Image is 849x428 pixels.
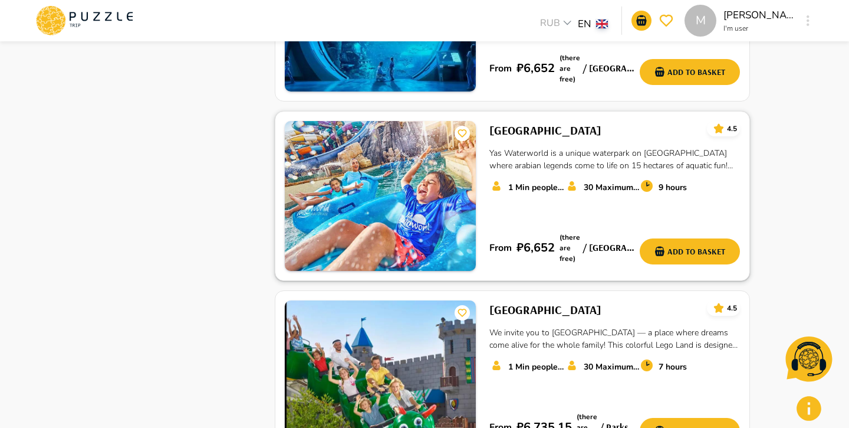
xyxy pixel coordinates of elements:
[584,181,640,194] p: 30 Maximum number of seats
[584,361,640,373] p: 30 Maximum number of seats
[508,181,564,194] p: 1 Min people count*
[560,53,580,84] p: (there are free)
[659,361,687,373] p: 7 hours
[285,121,476,271] img: PuzzleTrip
[489,241,512,255] p: From
[489,300,601,319] h6: [GEOGRAPHIC_DATA]
[631,11,651,31] button: go-to-basket-submit-button
[516,60,524,77] p: ₽
[640,59,740,85] button: add-basket-submit-button
[524,239,555,257] p: 6,652
[489,61,512,76] p: From
[524,60,555,77] p: 6,652
[580,61,640,76] h6: / [GEOGRAPHIC_DATA] - [GEOGRAPHIC_DATA] - [GEOGRAPHIC_DATA]
[560,232,580,264] p: (there are free)
[578,17,591,32] p: EN
[659,181,687,194] p: 9 hours
[656,11,676,31] button: go-to-wishlist-submit-button
[489,326,740,351] p: We invite you to [GEOGRAPHIC_DATA] — a place where dreams come alive for the whole family! This c...
[727,123,737,134] p: 4.5
[489,121,601,140] h6: [GEOGRAPHIC_DATA]
[710,120,727,137] button: card_icons
[727,303,737,313] p: 4.5
[455,305,470,321] button: card_icons
[508,361,564,373] p: 1 Min people count*
[723,8,794,23] p: [PERSON_NAME]
[455,126,470,141] button: card_icons
[685,5,716,37] div: M
[640,238,740,264] button: add-basket-submit-button
[710,300,727,316] button: card_icons
[580,240,640,256] h6: / [GEOGRAPHIC_DATA] - [GEOGRAPHIC_DATA] - [GEOGRAPHIC_DATA]
[596,19,608,28] img: lang
[489,147,740,172] p: Yas Waterworld is a unique waterpark on [GEOGRAPHIC_DATA] where arabian legends come to life on 1...
[723,23,794,34] p: I'm user
[516,239,524,257] p: ₽
[537,16,578,33] div: RUB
